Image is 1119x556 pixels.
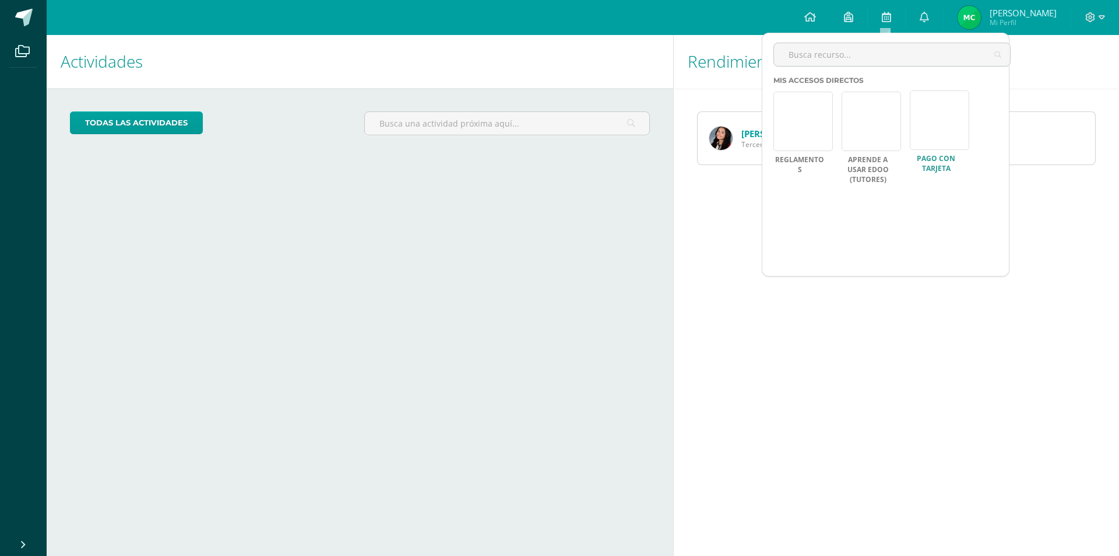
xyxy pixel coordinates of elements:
img: 3a03baceab5bb86c40bf3e6a62add47c.png [709,127,733,150]
input: Busca recurso... [774,43,1010,66]
img: fa6ff619cbc76bbb270b04f69bbfe723.png [958,6,981,29]
span: Tercero Básico Básicos [741,139,817,149]
span: Mis accesos directos [773,76,864,85]
a: Reglamentos [773,155,826,175]
a: todas las Actividades [70,111,203,134]
a: PAGO CON TARJETA [910,154,962,174]
span: Mi Perfil [990,18,1057,27]
h1: Rendimiento de mis hijos [688,35,1105,88]
a: Aprende a usar Edoo (Tutores) [842,155,894,184]
a: [PERSON_NAME] [741,128,811,139]
h1: Actividades [61,35,659,88]
span: [PERSON_NAME] [990,7,1057,19]
input: Busca una actividad próxima aquí... [365,112,649,135]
